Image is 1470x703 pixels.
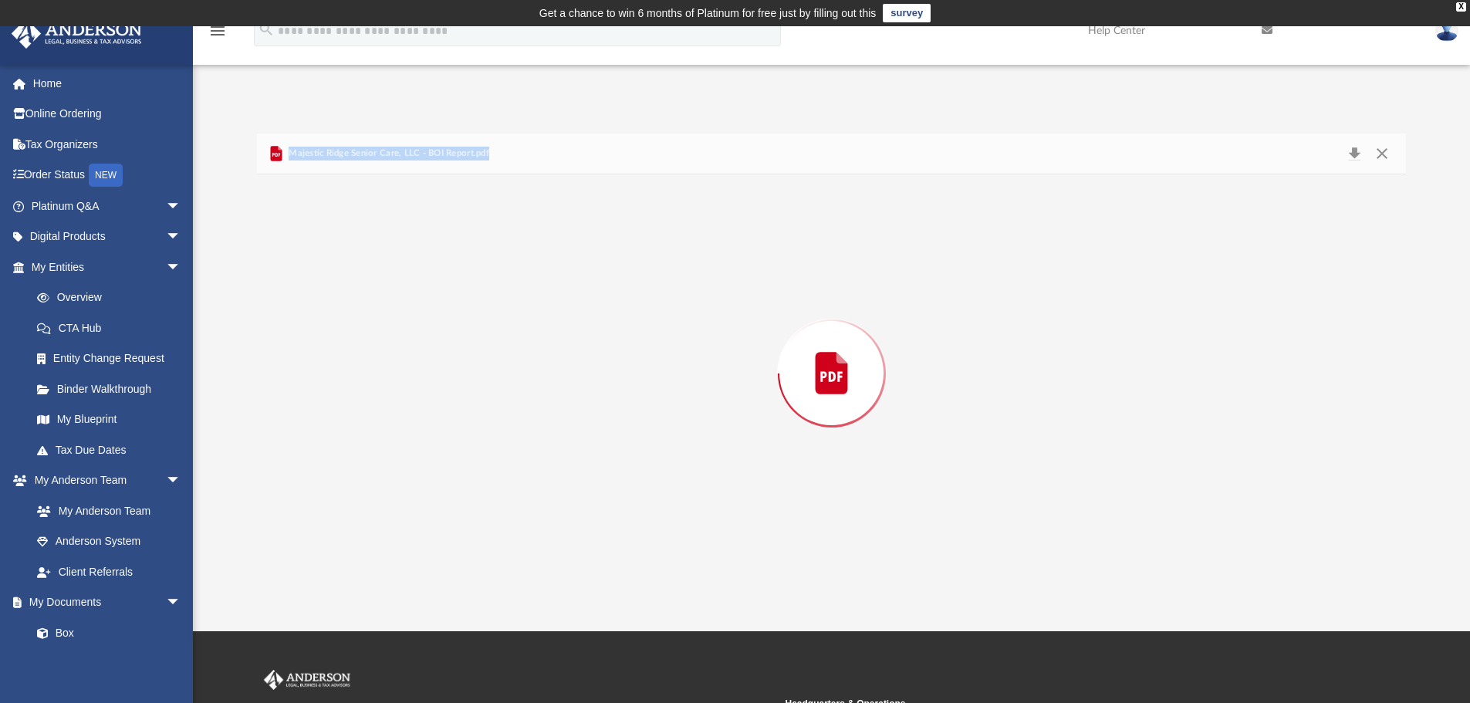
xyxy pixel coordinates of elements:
a: My Entitiesarrow_drop_down [11,252,204,282]
div: Preview [257,134,1407,573]
a: Digital Productsarrow_drop_down [11,221,204,252]
a: menu [208,29,227,40]
a: Box [22,617,189,648]
a: Platinum Q&Aarrow_drop_down [11,191,204,221]
i: search [258,21,275,38]
a: survey [883,4,931,22]
span: arrow_drop_down [166,587,197,619]
img: Anderson Advisors Platinum Portal [7,19,147,49]
div: NEW [89,164,123,187]
a: Overview [22,282,204,313]
span: Majestic Ridge Senior Care, LLC - BOI Report.pdf [286,147,489,161]
div: Get a chance to win 6 months of Platinum for free just by filling out this [539,4,877,22]
a: Client Referrals [22,556,197,587]
img: Anderson Advisors Platinum Portal [261,670,353,690]
a: Meeting Minutes [22,648,197,679]
a: My Blueprint [22,404,197,435]
i: menu [208,22,227,40]
div: close [1456,2,1466,12]
a: Anderson System [22,526,197,557]
img: User Pic [1435,19,1458,42]
a: My Documentsarrow_drop_down [11,587,197,618]
span: arrow_drop_down [166,252,197,283]
a: Online Ordering [11,99,204,130]
span: arrow_drop_down [166,191,197,222]
a: Entity Change Request [22,343,204,374]
a: Binder Walkthrough [22,373,204,404]
a: My Anderson Team [22,495,189,526]
span: arrow_drop_down [166,221,197,253]
button: Close [1368,143,1396,164]
a: Home [11,68,204,99]
a: My Anderson Teamarrow_drop_down [11,465,197,496]
a: CTA Hub [22,313,204,343]
button: Download [1340,143,1368,164]
a: Tax Due Dates [22,434,204,465]
a: Order StatusNEW [11,160,204,191]
span: arrow_drop_down [166,465,197,497]
a: Tax Organizers [11,129,204,160]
